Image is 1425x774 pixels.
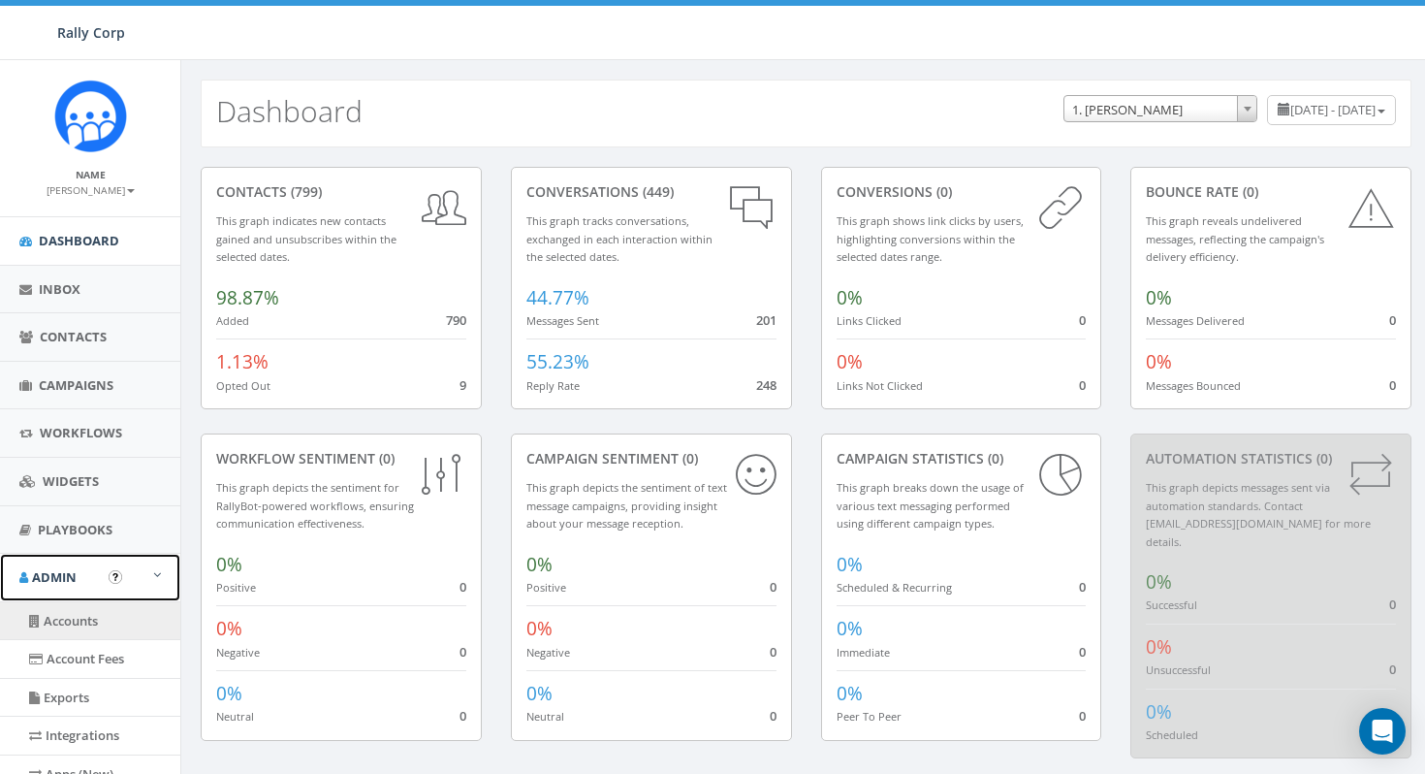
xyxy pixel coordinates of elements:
div: Campaign Statistics [837,449,1087,468]
small: Neutral [216,709,254,724]
small: Links Clicked [837,313,902,328]
span: 1. James Martin [1063,95,1257,122]
button: Open In-App Guide [109,570,122,584]
span: 0% [837,349,863,374]
small: This graph indicates new contacts gained and unsubscribes within the selected dates. [216,213,396,264]
div: Open Intercom Messenger [1359,708,1406,755]
span: 55.23% [526,349,589,374]
img: Icon_1.png [54,80,127,152]
div: Campaign Sentiment [526,449,776,468]
span: (0) [375,449,395,468]
span: (449) [639,182,674,201]
span: 0% [837,616,863,641]
div: Bounce Rate [1146,182,1396,202]
span: Dashboard [39,232,119,249]
span: 0 [459,643,466,661]
span: 0% [216,681,242,706]
span: 0 [1389,376,1396,394]
small: Scheduled & Recurring [837,580,952,595]
small: Positive [526,580,566,595]
small: Positive [216,580,256,595]
span: 0 [770,707,776,725]
span: Admin [32,568,77,586]
small: This graph breaks down the usage of various text messaging performed using different campaign types. [837,480,1024,531]
span: 0% [1146,634,1172,660]
small: Messages Sent [526,313,599,328]
span: 0% [1146,285,1172,310]
span: 0 [459,707,466,725]
span: 0 [1079,376,1086,394]
h2: Dashboard [216,95,363,127]
span: 0% [1146,349,1172,374]
small: Immediate [837,645,890,660]
div: Workflow Sentiment [216,449,466,468]
span: 0% [526,552,553,577]
span: 248 [756,376,776,394]
small: This graph depicts messages sent via automation standards. Contact [EMAIL_ADDRESS][DOMAIN_NAME] f... [1146,480,1371,549]
span: 0% [837,552,863,577]
span: (0) [1313,449,1332,468]
span: (799) [287,182,322,201]
span: 0 [1389,596,1396,613]
small: Unsuccessful [1146,662,1211,677]
span: 0 [459,578,466,596]
small: This graph tracks conversations, exchanged in each interaction within the selected dates. [526,213,712,264]
span: (0) [1239,182,1258,201]
div: Automation Statistics [1146,449,1396,468]
small: Negative [526,645,570,660]
small: Peer To Peer [837,709,902,724]
span: 0% [1146,569,1172,595]
small: Reply Rate [526,378,580,393]
small: Added [216,313,249,328]
span: Campaigns [39,376,113,394]
span: 201 [756,311,776,329]
span: 0 [770,578,776,596]
span: Inbox [39,280,80,298]
small: This graph depicts the sentiment of text message campaigns, providing insight about your message ... [526,480,727,531]
div: conversions [837,182,1087,202]
span: 0 [1079,707,1086,725]
span: [DATE] - [DATE] [1290,101,1376,118]
small: Messages Delivered [1146,313,1245,328]
small: Scheduled [1146,727,1198,742]
span: 0% [837,681,863,706]
span: 98.87% [216,285,279,310]
span: 44.77% [526,285,589,310]
small: Negative [216,645,260,660]
span: Playbooks [38,521,112,538]
span: 790 [446,311,466,329]
span: 0% [837,285,863,310]
span: (0) [984,449,1003,468]
small: [PERSON_NAME] [47,183,135,197]
span: 0 [1079,578,1086,596]
small: This graph shows link clicks by users, highlighting conversions within the selected dates range. [837,213,1024,264]
div: contacts [216,182,466,202]
span: Rally Corp [57,23,125,42]
small: This graph reveals undelivered messages, reflecting the campaign's delivery efficiency. [1146,213,1324,264]
span: 0% [526,681,553,706]
span: 9 [459,376,466,394]
small: Links Not Clicked [837,378,923,393]
span: 0% [526,616,553,641]
span: 0 [770,643,776,661]
small: Opted Out [216,378,270,393]
a: [PERSON_NAME] [47,180,135,198]
span: Contacts [40,328,107,345]
span: Widgets [43,472,99,490]
span: 0 [1079,643,1086,661]
span: 0% [1146,699,1172,725]
small: Successful [1146,597,1197,612]
small: Messages Bounced [1146,378,1241,393]
span: 0% [216,616,242,641]
span: 0 [1079,311,1086,329]
div: conversations [526,182,776,202]
span: 1. James Martin [1064,96,1256,123]
span: 0 [1389,311,1396,329]
span: Workflows [40,424,122,441]
span: 0% [216,552,242,577]
small: Neutral [526,709,564,724]
span: (0) [679,449,698,468]
span: 0 [1389,661,1396,678]
small: This graph depicts the sentiment for RallyBot-powered workflows, ensuring communication effective... [216,480,414,531]
span: (0) [933,182,952,201]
